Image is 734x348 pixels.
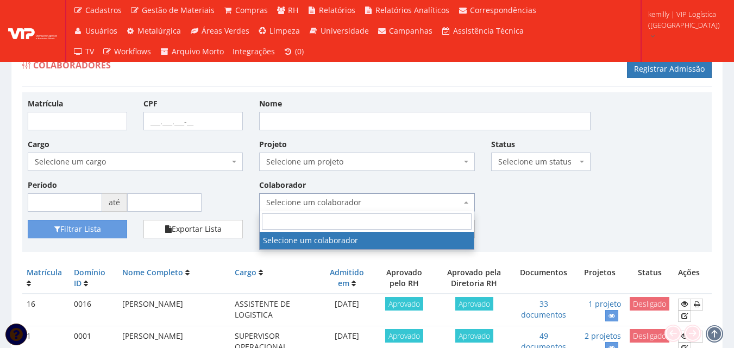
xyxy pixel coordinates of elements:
[33,59,111,71] span: Colaboradores
[254,21,305,41] a: Limpeza
[513,263,574,294] th: Documentos
[259,180,306,191] label: Colaborador
[85,26,117,36] span: Usuários
[491,139,515,150] label: Status
[28,139,49,150] label: Cargo
[259,193,474,212] span: Selecione um colaborador
[674,263,712,294] th: Ações
[74,267,105,288] a: Domínio ID
[470,5,536,15] span: Correspondências
[321,294,374,326] td: [DATE]
[260,232,474,249] li: Selecione um colaborador
[235,5,268,15] span: Compras
[521,299,566,320] a: 33 documentos
[98,41,156,62] a: Workflows
[122,21,186,41] a: Metalúrgica
[455,297,493,311] span: Aprovado
[435,263,513,294] th: Aprovado pela Diretoria RH
[627,60,712,78] a: Registrar Admissão
[259,139,287,150] label: Projeto
[230,294,321,326] td: ASSISTENTE DE LOGISTICA
[630,297,669,311] span: Desligado
[455,329,493,343] span: Aprovado
[259,98,282,109] label: Nome
[143,112,243,130] input: ___.___.___-__
[295,46,304,56] span: (0)
[28,153,243,171] span: Selecione um cargo
[118,294,230,326] td: [PERSON_NAME]
[28,220,127,238] button: Filtrar Lista
[321,26,369,36] span: Universidade
[373,263,435,294] th: Aprovado pelo RH
[269,26,300,36] span: Limpeza
[233,46,275,56] span: Integrações
[319,5,355,15] span: Relatórios
[114,46,151,56] span: Workflows
[122,267,183,277] a: Nome Completo
[202,26,249,36] span: Áreas Verdes
[155,41,228,62] a: Arquivo Morto
[437,21,528,41] a: Assistência Técnica
[375,5,449,15] span: Relatórios Analíticos
[185,21,254,41] a: Áreas Verdes
[28,98,63,109] label: Matrícula
[70,294,118,326] td: 0016
[35,156,229,167] span: Selecione um cargo
[259,153,474,171] span: Selecione um projeto
[143,220,243,238] button: Exportar Lista
[8,23,57,39] img: logo
[266,156,461,167] span: Selecione um projeto
[498,156,577,167] span: Selecione um status
[453,26,524,36] span: Assistência Técnica
[630,329,669,343] span: Desligado
[491,153,591,171] span: Selecione um status
[228,41,279,62] a: Integrações
[85,46,94,56] span: TV
[27,267,62,277] a: Matrícula
[85,5,122,15] span: Cadastros
[266,197,461,208] span: Selecione um colaborador
[288,5,298,15] span: RH
[235,267,256,277] a: Cargo
[279,41,309,62] a: (0)
[385,329,423,343] span: Aprovado
[588,299,621,309] a: 1 projeto
[304,21,373,41] a: Universidade
[22,294,70,326] td: 16
[137,26,181,36] span: Metalúrgica
[373,21,437,41] a: Campanhas
[385,297,423,311] span: Aprovado
[648,9,720,30] span: kemilly | VIP Logística ([GEOGRAPHIC_DATA])
[330,267,364,288] a: Admitido em
[172,46,224,56] span: Arquivo Morto
[28,180,57,191] label: Período
[389,26,432,36] span: Campanhas
[69,41,98,62] a: TV
[102,193,127,212] span: até
[142,5,215,15] span: Gestão de Materiais
[574,263,625,294] th: Projetos
[585,331,621,341] a: 2 projetos
[69,21,122,41] a: Usuários
[625,263,674,294] th: Status
[143,98,158,109] label: CPF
